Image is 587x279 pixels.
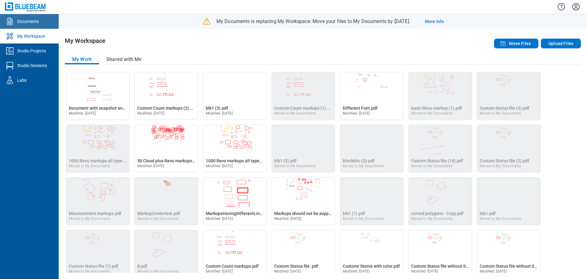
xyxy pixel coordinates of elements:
div: Moved to My Documents [343,217,384,221]
div: Moved to My Documents [274,164,316,168]
div: Open Custom Status file without default status - Copy.pdf in Editor [477,230,541,278]
img: Markups should not be supported .pdf [272,178,335,207]
div: Studio Projects [17,48,46,54]
img: Custom Status file (3).pdf [477,72,540,102]
span: MarkupsHavingDifferentLineStyle.pdf [206,211,280,216]
div: d.pdf [135,230,198,278]
div: Moved to My Documents [69,217,120,221]
img: blk1.pdf [477,178,540,207]
div: Open Customr Status with color.pdf in Editor [340,230,404,278]
div: Labs [17,77,27,83]
div: Moved to My Documents [480,164,529,168]
a: Moved to My Documents [69,264,118,273]
img: basic Revu markup (1).pdf [409,72,472,102]
a: Moved to My Documents [69,211,121,221]
svg: Labs [5,75,15,85]
span: 1000 Revu markups all types (1).pdf [69,158,138,163]
svg: Studio Sessions [5,61,15,70]
span: Modified: [DATE] [137,164,164,168]
div: Open Custom Status file without default status.pdf in Editor [408,230,472,278]
span: Custom Count markups (2).pdf [137,106,197,111]
div: blk1.pdf [477,177,541,225]
div: Open 50 Cloud plus Revu markups.pdf in Editor [135,125,198,172]
div: Custom Status file (14).pdf [408,125,472,172]
a: Moved to My Documents [480,211,521,221]
span: Modified: [DATE] [137,111,164,115]
div: Measurement markups.pdf [66,177,130,225]
button: Shared with Me [99,55,149,64]
span: Modified: [DATE] [274,217,301,221]
span: Custom Status file (14).pdf [411,158,463,163]
a: More Info [425,18,444,25]
img: 1000 Revu markups all types (1).pdf [66,125,129,154]
div: basic Revu markup (1).pdf [408,72,472,120]
a: Moved to My Documents [411,158,463,168]
img: blk1 (2).pdf [272,125,335,154]
a: Moved to My Documents [343,158,384,168]
img: curved polygons - Copy.pdf [409,178,472,207]
div: Moved to My Documents [137,269,179,273]
img: Measurement markups.pdf [66,178,129,207]
div: Studio Sessions [17,62,47,69]
span: Custom Status file (3).pdf [480,106,529,111]
div: MarkupZordertest.pdf [135,177,198,225]
span: Modified: [DATE] [206,111,233,115]
span: 1000 Revu markups all types.pdf [206,158,269,163]
img: Custom Count markups.pdf [203,230,266,260]
span: d.pdf [137,264,147,269]
a: Moved to My Documents [411,211,463,221]
div: Documents [17,18,39,25]
img: blk1 (1).pdf [340,178,403,207]
div: Moved to My Documents [137,217,180,221]
div: Open Custom Count markups (2).pdf in Editor [135,72,198,120]
img: Custom Status file (1).pdf [66,230,129,260]
img: 50 Cloud plus Revu markups.pdf [135,125,198,154]
div: Open blk1 (3).pdf in Editor [203,72,267,120]
span: Customr Status with color.pdf [343,264,400,269]
div: Custom Status file (2).pdf [477,125,541,172]
div: Moved to My Documents [480,217,521,221]
div: blankdoc (2).pdf [340,125,404,172]
img: Custom Status file .pdf [272,230,335,260]
img: Custom Status file without default status.pdf [409,230,472,260]
span: Modified: [DATE] [206,269,233,273]
img: MarkupZordertest.pdf [135,178,198,207]
a: Moved to My Documents [137,264,179,273]
span: Modified: [DATE] [206,164,233,168]
a: Moved to My Documents [343,211,384,221]
div: Moved to My Documents [480,111,529,115]
img: Different Font.pdf [340,72,403,102]
div: Moved to My Documents [274,111,326,115]
span: MarkupZordertest.pdf [137,211,180,216]
p: My Documents is replacing My Workspace. Move your files to My Documents by [DATE]. [216,18,410,25]
span: Move Files [509,40,531,47]
img: 1000 Revu markups all types.pdf [203,125,266,154]
img: Custom Count markups (2).pdf [135,72,198,102]
span: Modified: [DATE] [411,269,438,273]
span: blk1 (1).pdf [343,211,365,216]
span: blankdoc (2).pdf [343,158,375,163]
span: Modified: [DATE] [206,217,233,221]
a: Moved to My Documents [69,158,138,168]
img: Document with snapshot and stamp markup.pdf [66,72,129,102]
span: Modified: [DATE] [69,111,96,115]
img: Custom Status file (2).pdf [477,125,540,154]
div: Moved to My Documents [69,164,120,168]
a: Moved to My Documents [411,106,462,115]
div: My Workspace [17,33,45,39]
h1: My Workspace [65,37,105,47]
span: 50 Cloud plus Revu markups.pdf [137,158,200,163]
img: d.pdf [135,230,198,260]
span: blk1 (2).pdf [274,158,297,163]
div: blk1 (2).pdf [271,125,335,172]
button: My Work [65,55,99,64]
a: Moved to My Documents [274,158,316,168]
span: Custom Count markups (1).pdf [274,106,334,111]
a: Moved to My Documents [137,211,180,221]
img: MarkupsHavingDifferentLineStyle.pdf [203,178,266,207]
span: Different Font.pdf [343,106,378,111]
div: blk1 (1).pdf [340,177,404,225]
div: Custom Status file (1).pdf [66,230,130,278]
div: 1000 Revu markups all types (1).pdf [66,125,130,172]
div: Custom Count markups (1).pdf [271,72,335,120]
